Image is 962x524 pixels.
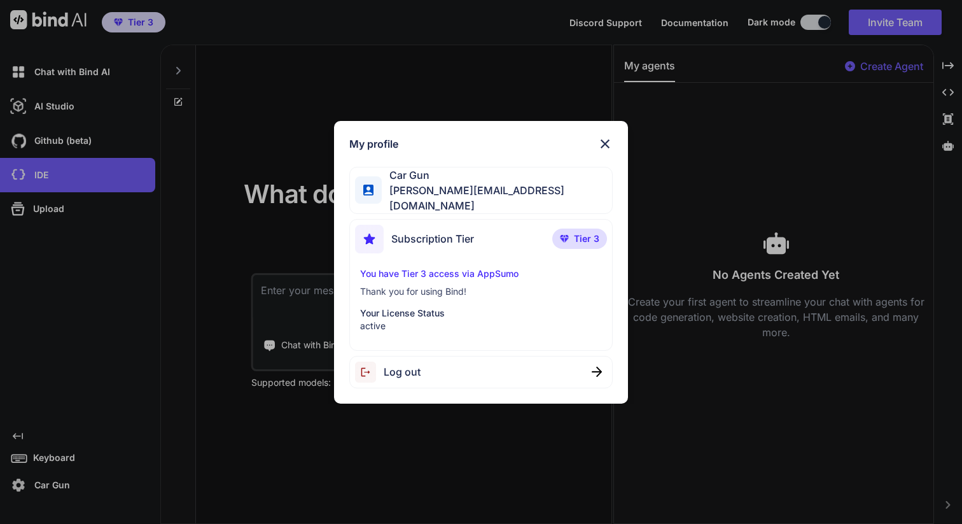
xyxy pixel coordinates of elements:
[360,307,602,320] p: Your License Status
[384,364,421,379] span: Log out
[360,320,602,332] p: active
[349,136,398,152] h1: My profile
[355,225,384,253] img: subscription
[355,362,384,383] img: logout
[560,235,569,243] img: premium
[391,231,474,246] span: Subscription Tier
[363,185,373,195] img: profile
[592,367,602,377] img: close
[360,285,602,298] p: Thank you for using Bind!
[360,267,602,280] p: You have Tier 3 access via AppSumo
[382,167,612,183] span: Car Gun
[574,232,599,245] span: Tier 3
[597,136,613,152] img: close
[382,183,612,213] span: [PERSON_NAME][EMAIL_ADDRESS][DOMAIN_NAME]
